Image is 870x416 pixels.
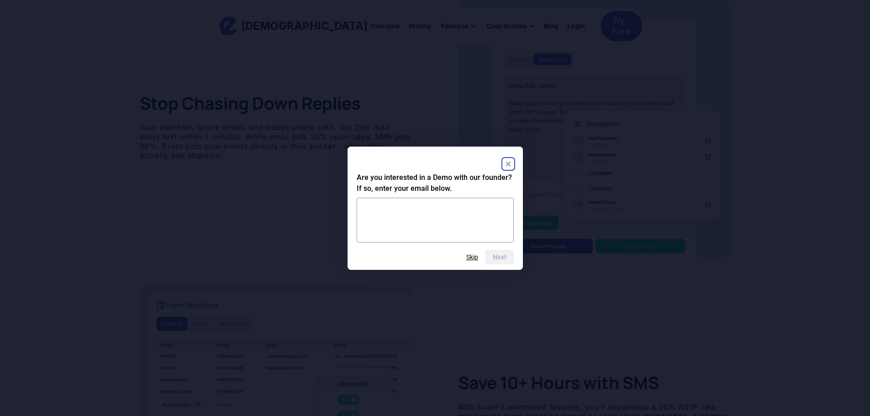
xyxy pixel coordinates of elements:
[503,158,514,169] button: Close
[348,147,523,270] dialog: Are you interested in a Demo with our founder? If so, enter your email below.
[466,253,478,261] button: Skip
[357,198,514,242] textarea: Are you interested in a Demo with our founder? If so, enter your email below.
[357,172,514,194] h2: Are you interested in a Demo with our founder? If so, enter your email below.
[485,250,514,264] button: Next question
